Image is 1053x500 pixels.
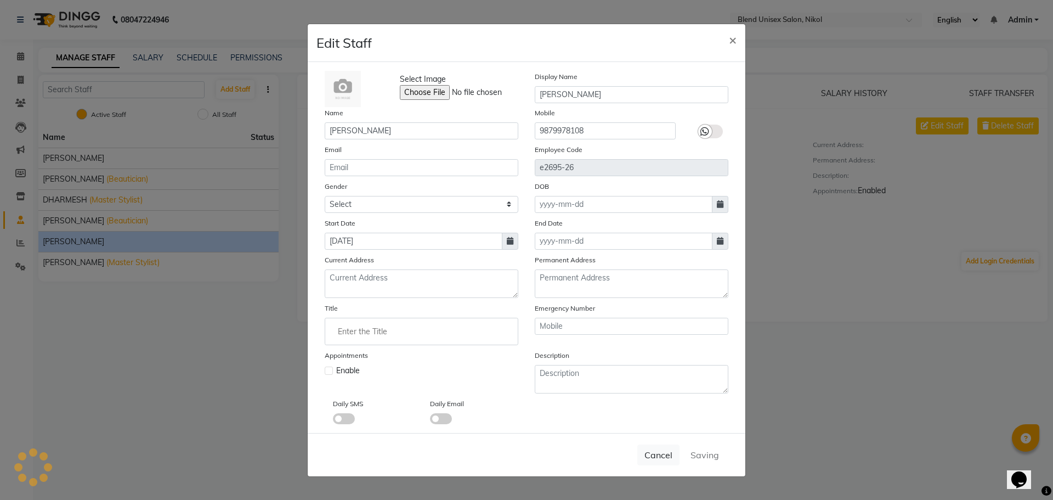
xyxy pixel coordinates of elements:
[637,445,680,465] button: Cancel
[325,159,518,176] input: Email
[535,159,728,176] input: Employee Code
[535,108,555,118] label: Mobile
[430,399,464,409] label: Daily Email
[535,182,549,192] label: DOB
[325,233,502,250] input: yyyy-mm-dd
[535,318,728,335] input: Mobile
[330,321,513,342] input: Enter the Title
[535,72,578,82] label: Display Name
[325,218,355,228] label: Start Date
[325,108,343,118] label: Name
[535,351,569,361] label: Description
[535,145,582,155] label: Employee Code
[325,145,342,155] label: Email
[535,255,596,265] label: Permanent Address
[333,399,363,409] label: Daily SMS
[535,218,563,228] label: End Date
[325,255,374,265] label: Current Address
[729,31,737,48] span: ×
[336,365,360,377] span: Enable
[720,24,745,55] button: Close
[535,122,676,139] input: Mobile
[325,182,347,192] label: Gender
[400,85,549,100] input: Select Image
[325,304,338,313] label: Title
[535,196,712,213] input: yyyy-mm-dd
[325,122,518,139] input: Name
[400,74,446,85] span: Select Image
[316,33,372,53] h4: Edit Staff
[1007,456,1042,489] iframe: chat widget
[325,351,368,361] label: Appointments
[325,71,361,107] img: Cinque Terre
[535,304,595,313] label: Emergency Number
[535,233,712,250] input: yyyy-mm-dd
